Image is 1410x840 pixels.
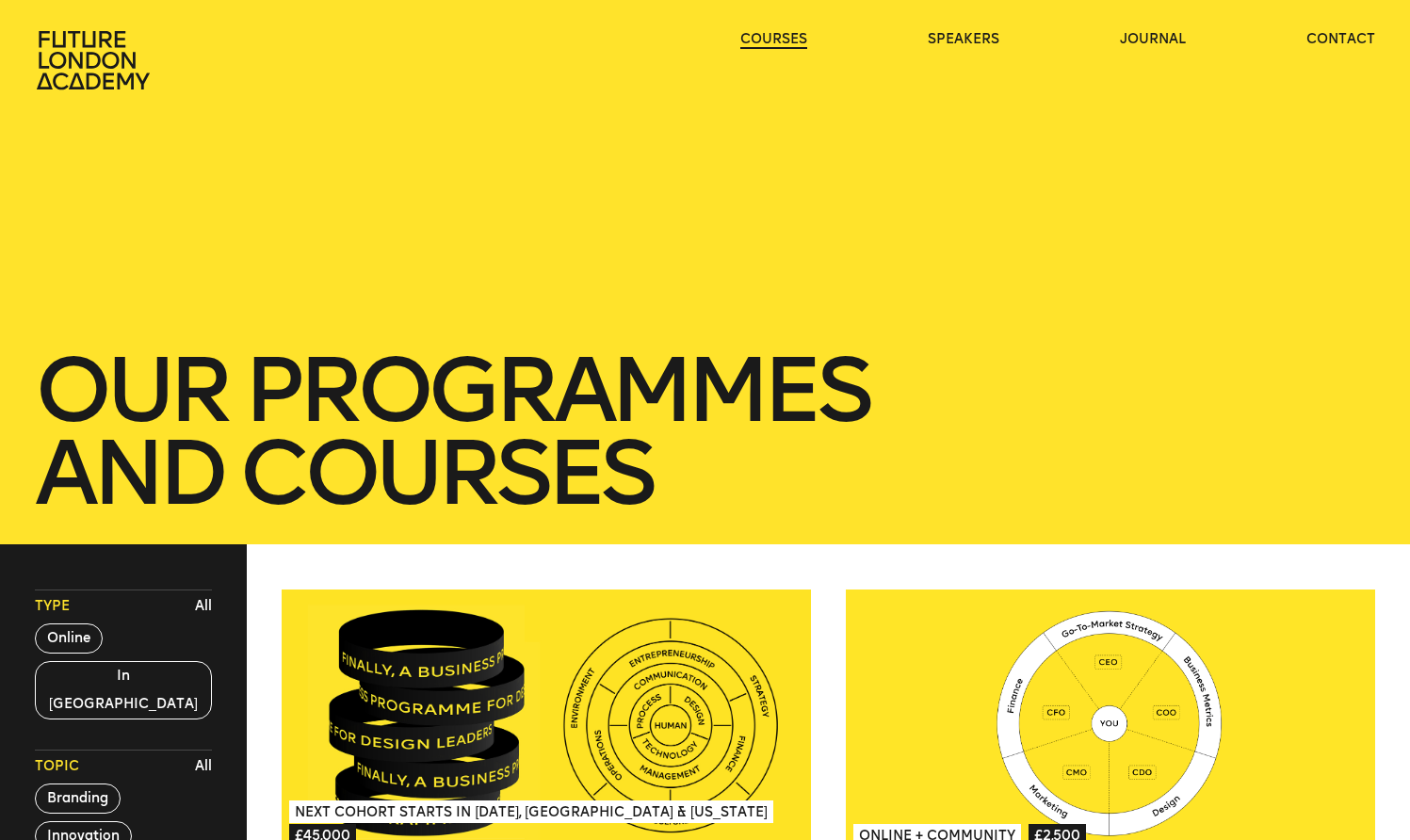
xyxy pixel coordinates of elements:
span: Next Cohort Starts in [DATE], [GEOGRAPHIC_DATA] & [US_STATE] [289,800,772,823]
button: Branding [35,783,121,814]
a: contact [1306,30,1375,49]
a: speakers [928,30,999,49]
button: Online [35,623,103,654]
h1: our Programmes and courses [35,348,1374,514]
span: Topic [35,757,79,776]
span: Type [35,597,70,616]
a: courses [740,30,807,49]
button: All [190,752,217,781]
a: journal [1120,30,1186,49]
button: In [GEOGRAPHIC_DATA] [35,661,211,719]
button: All [190,592,217,621]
